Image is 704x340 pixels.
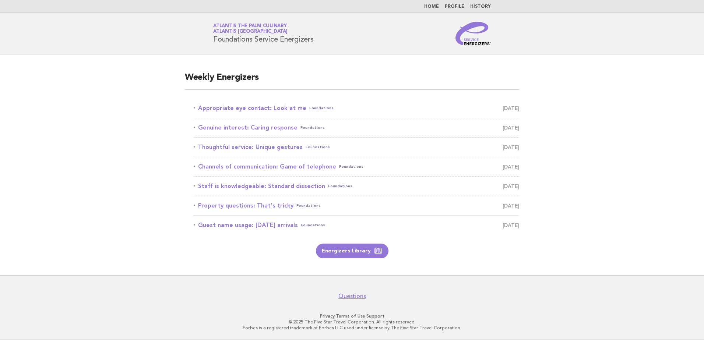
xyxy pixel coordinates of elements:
[445,4,464,9] a: Profile
[503,162,519,172] span: [DATE]
[338,293,366,300] a: Questions
[470,4,491,9] a: History
[213,24,314,43] h1: Foundations Service Energizers
[194,220,519,230] a: Guest name usage: [DATE] arrivalsFoundations [DATE]
[503,103,519,113] span: [DATE]
[194,162,519,172] a: Channels of communication: Game of telephoneFoundations [DATE]
[316,244,388,258] a: Energizers Library
[503,181,519,191] span: [DATE]
[503,142,519,152] span: [DATE]
[194,103,519,113] a: Appropriate eye contact: Look at meFoundations [DATE]
[213,24,288,34] a: Atlantis The Palm CulinaryAtlantis [GEOGRAPHIC_DATA]
[328,181,352,191] span: Foundations
[503,220,519,230] span: [DATE]
[194,201,519,211] a: Property questions: That's trickyFoundations [DATE]
[194,142,519,152] a: Thoughtful service: Unique gesturesFoundations [DATE]
[306,142,330,152] span: Foundations
[320,314,335,319] a: Privacy
[127,319,577,325] p: © 2025 The Five Star Travel Corporation. All rights reserved.
[424,4,439,9] a: Home
[503,123,519,133] span: [DATE]
[194,123,519,133] a: Genuine interest: Caring responseFoundations [DATE]
[300,123,325,133] span: Foundations
[194,181,519,191] a: Staff is knowledgeable: Standard dissectionFoundations [DATE]
[336,314,365,319] a: Terms of Use
[127,325,577,331] p: Forbes is a registered trademark of Forbes LLC used under license by The Five Star Travel Corpora...
[339,162,363,172] span: Foundations
[455,22,491,45] img: Service Energizers
[366,314,384,319] a: Support
[296,201,321,211] span: Foundations
[127,313,577,319] p: · ·
[213,29,288,34] span: Atlantis [GEOGRAPHIC_DATA]
[503,201,519,211] span: [DATE]
[301,220,325,230] span: Foundations
[185,72,519,90] h2: Weekly Energizers
[309,103,334,113] span: Foundations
